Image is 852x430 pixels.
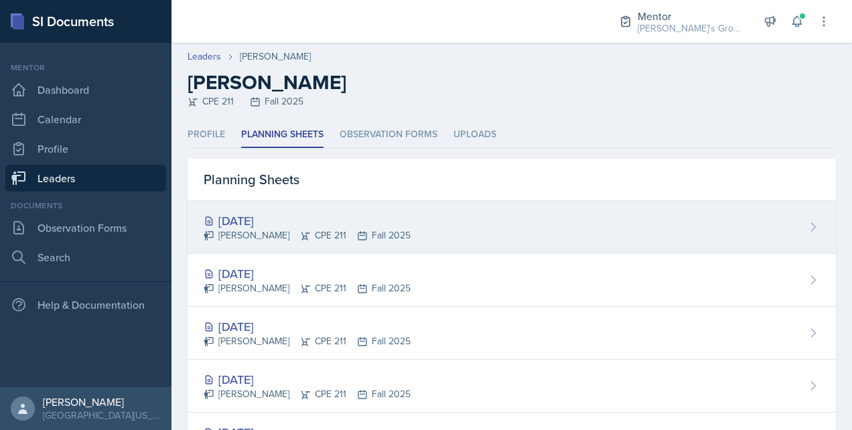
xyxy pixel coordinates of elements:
[188,201,836,254] a: [DATE] [PERSON_NAME]CPE 211Fall 2025
[5,291,166,318] div: Help & Documentation
[188,159,836,201] div: Planning Sheets
[188,50,221,64] a: Leaders
[188,94,836,109] div: CPE 211 Fall 2025
[5,106,166,133] a: Calendar
[5,244,166,271] a: Search
[5,62,166,74] div: Mentor
[204,387,411,401] div: [PERSON_NAME] CPE 211 Fall 2025
[188,122,225,148] li: Profile
[5,214,166,241] a: Observation Forms
[241,122,324,148] li: Planning Sheets
[204,317,411,336] div: [DATE]
[204,212,411,230] div: [DATE]
[5,76,166,103] a: Dashboard
[5,200,166,212] div: Documents
[204,281,411,295] div: [PERSON_NAME] CPE 211 Fall 2025
[43,409,161,422] div: [GEOGRAPHIC_DATA][US_STATE] in [GEOGRAPHIC_DATA]
[188,254,836,307] a: [DATE] [PERSON_NAME]CPE 211Fall 2025
[340,122,437,148] li: Observation Forms
[188,307,836,360] a: [DATE] [PERSON_NAME]CPE 211Fall 2025
[5,165,166,192] a: Leaders
[188,70,836,94] h2: [PERSON_NAME]
[204,228,411,242] div: [PERSON_NAME] CPE 211 Fall 2025
[240,50,311,64] div: [PERSON_NAME]
[204,370,411,388] div: [DATE]
[204,334,411,348] div: [PERSON_NAME] CPE 211 Fall 2025
[204,265,411,283] div: [DATE]
[638,21,745,35] div: [PERSON_NAME]'s Group / Fall 2025
[43,395,161,409] div: [PERSON_NAME]
[188,360,836,413] a: [DATE] [PERSON_NAME]CPE 211Fall 2025
[5,135,166,162] a: Profile
[638,8,745,24] div: Mentor
[453,122,496,148] li: Uploads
